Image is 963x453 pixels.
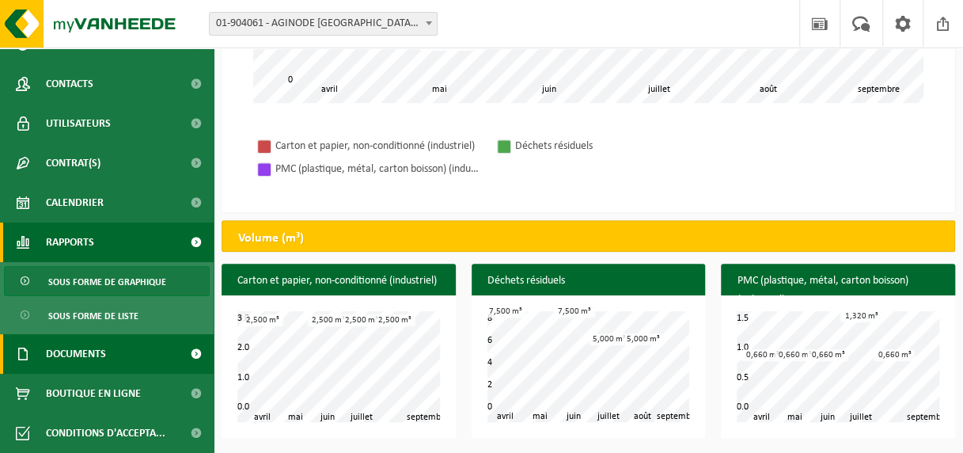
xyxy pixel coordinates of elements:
span: Utilisateurs [46,104,111,143]
h2: Volume (m³) [222,221,320,256]
div: 0,660 m³ [741,349,783,361]
span: Contacts [46,64,93,104]
div: 2,500 m³ [308,314,349,326]
span: Sous forme de liste [48,301,138,331]
div: 5,000 m³ [589,333,630,345]
div: 2,500 m³ [374,314,415,326]
div: 1,320 m³ [840,310,881,322]
span: Conditions d'accepta... [46,413,165,453]
span: Sous forme de graphique [48,267,166,297]
div: PMC (plastique, métal, carton boisson) (industriel) [275,159,481,179]
h3: PMC (plastique, métal, carton boisson) (industriel) [721,264,955,318]
span: 01-904061 - AGINODE BELGIUM - BUIZINGEN [210,13,437,35]
a: Sous forme de graphique [4,266,210,296]
div: Carton et papier, non-conditionné (industriel) [275,136,481,156]
div: 0,660 m³ [874,349,915,361]
span: Rapports [46,223,94,262]
div: 7,500 m³ [485,306,526,318]
h3: Déchets résiduels [472,264,706,299]
span: 01-904061 - AGINODE BELGIUM - BUIZINGEN [209,12,438,36]
span: Boutique en ligne [46,374,141,413]
div: 2,500 m³ [341,314,382,326]
h3: Carton et papier, non-conditionné (industriel) [222,264,456,299]
span: Calendrier [46,183,104,223]
div: 0,660 m³ [774,349,815,361]
div: 5,000 m³ [623,333,664,345]
span: Contrat(s) [46,143,100,183]
a: Sous forme de liste [4,300,210,330]
span: Documents [46,334,106,374]
div: 0,660 m³ [807,349,848,361]
div: 2,500 m³ [242,314,283,326]
div: Déchets résiduels [515,136,721,156]
div: 7,500 m³ [554,306,595,318]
